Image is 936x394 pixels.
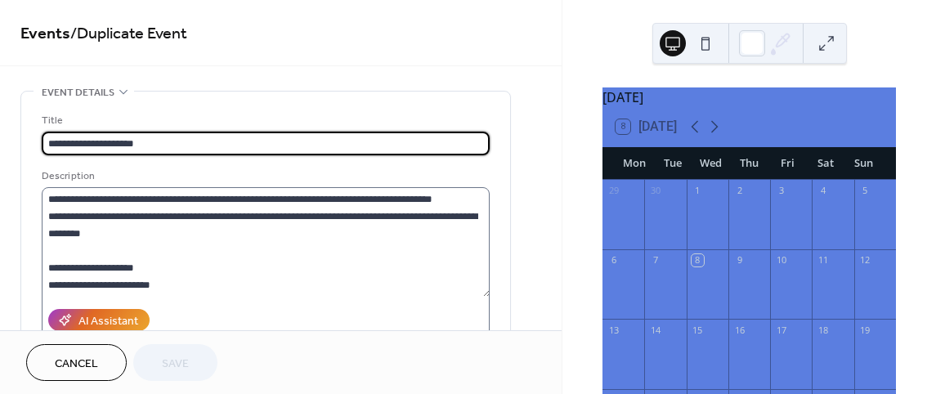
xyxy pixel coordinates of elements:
div: Thu [730,147,768,180]
span: Event details [42,84,114,101]
div: 29 [607,185,620,197]
div: 3 [775,185,787,197]
div: Fri [768,147,807,180]
div: 7 [649,254,661,266]
div: 15 [692,324,704,336]
div: Wed [692,147,730,180]
div: Mon [616,147,654,180]
div: Sat [807,147,845,180]
div: 6 [607,254,620,266]
div: 16 [733,324,746,336]
div: 19 [859,324,871,336]
div: 30 [649,185,661,197]
div: 4 [817,185,829,197]
div: Tue [654,147,692,180]
div: 13 [607,324,620,336]
div: 10 [775,254,787,266]
div: Description [42,168,486,185]
div: 11 [817,254,829,266]
div: Sun [844,147,883,180]
div: 8 [692,254,704,266]
div: 1 [692,185,704,197]
button: AI Assistant [48,309,150,331]
a: Events [20,18,70,50]
div: 9 [733,254,746,266]
div: Title [42,112,486,129]
div: 17 [775,324,787,336]
div: [DATE] [602,87,896,107]
span: Cancel [55,356,98,373]
div: 14 [649,324,661,336]
span: / Duplicate Event [70,18,187,50]
div: 2 [733,185,746,197]
div: AI Assistant [78,313,138,330]
div: 5 [859,185,871,197]
div: 18 [817,324,829,336]
div: 12 [859,254,871,266]
button: Cancel [26,344,127,381]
